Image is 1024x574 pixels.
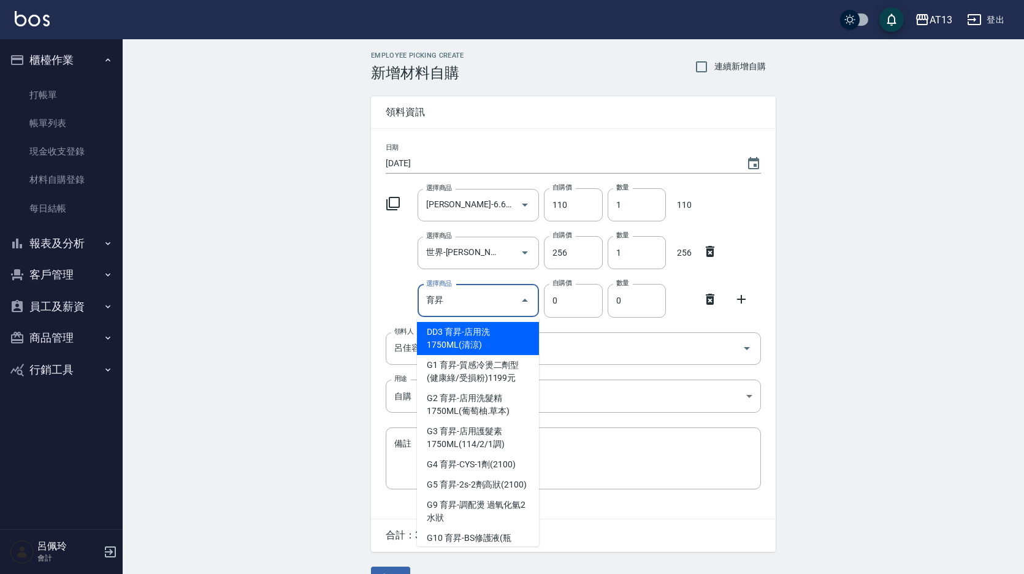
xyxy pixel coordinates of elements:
[879,7,904,32] button: save
[417,475,539,495] li: G5 育昇-2s-2劑高狀(2100)
[386,380,761,413] div: 自購
[616,231,629,240] label: 數量
[515,195,535,215] button: Open
[386,143,399,152] label: 日期
[5,137,118,166] a: 現金收支登錄
[737,339,757,358] button: Open
[417,528,539,561] li: G10 育昇-BS修護液(瓶裝)200ml
[417,322,539,355] li: DD3 育昇-店用洗1750ML(清涼)
[417,355,539,388] li: G1 育昇-質感冷燙二劑型(健康綠/受損粉)1199元
[386,106,761,118] span: 領料資訊
[962,9,1009,31] button: 登出
[426,183,452,193] label: 選擇商品
[5,228,118,259] button: 報表及分析
[426,231,452,240] label: 選擇商品
[5,259,118,291] button: 客戶管理
[5,322,118,354] button: 商品管理
[739,149,768,178] button: Choose date, selected date is 2025-10-13
[5,81,118,109] a: 打帳單
[417,495,539,528] li: G9 育昇-調配燙 過氧化氫2水狀
[371,519,776,552] div: 合計： 366
[10,540,34,564] img: Person
[386,153,734,174] input: YYYY/MM/DD
[37,553,100,564] p: 會計
[394,374,407,383] label: 用途
[5,291,118,323] button: 員工及薪資
[417,421,539,454] li: G3 育昇-店用護髮素1750ML(114/2/1調)
[5,194,118,223] a: 每日結帳
[37,540,100,553] h5: 呂佩玲
[714,60,766,73] span: 連續新增自購
[371,64,464,82] h3: 新增材料自購
[552,231,571,240] label: 自購價
[417,454,539,475] li: G4 育昇-CYS-1劑(2100)
[5,354,118,386] button: 行銷工具
[426,279,452,288] label: 選擇商品
[5,166,118,194] a: 材料自購登錄
[616,278,629,288] label: 數量
[394,327,413,336] label: 領料人
[15,11,50,26] img: Logo
[910,7,957,33] button: AT13
[5,109,118,137] a: 帳單列表
[371,52,464,59] h2: Employee Picking Create
[515,243,535,262] button: Open
[552,183,571,192] label: 自購價
[417,388,539,421] li: G2 育昇-店用洗髮精1750ML(葡萄柚.草本)
[552,278,571,288] label: 自購價
[515,291,535,310] button: Close
[5,44,118,76] button: 櫃檯作業
[671,247,698,259] p: 256
[671,199,698,212] p: 110
[616,183,629,192] label: 數量
[930,12,952,28] div: AT13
